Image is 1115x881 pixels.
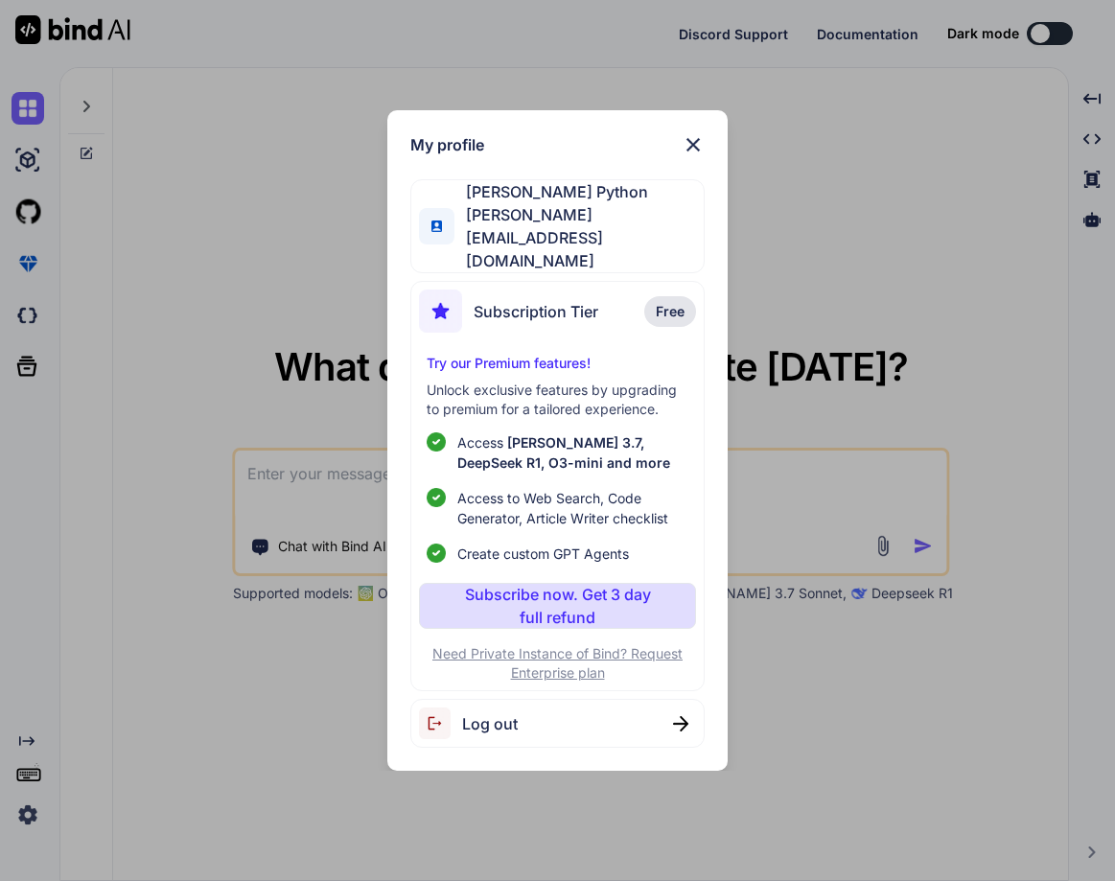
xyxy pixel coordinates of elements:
[457,488,688,528] span: Access to Web Search, Code Generator, Article Writer checklist
[419,290,462,333] img: subscription
[474,300,598,323] span: Subscription Tier
[656,302,685,321] span: Free
[410,133,484,156] h1: My profile
[419,644,696,683] p: Need Private Instance of Bind? Request Enterprise plan
[682,133,705,156] img: close
[454,203,704,272] span: [PERSON_NAME][EMAIL_ADDRESS][DOMAIN_NAME]
[457,432,688,473] p: Access
[427,432,446,452] img: checklist
[431,220,443,232] img: profile
[673,716,688,731] img: close
[427,354,688,373] p: Try our Premium features!
[457,434,670,471] span: [PERSON_NAME] 3.7, DeepSeek R1, O3-mini and more
[462,712,518,735] span: Log out
[456,583,659,629] p: Subscribe now. Get 3 day full refund
[454,180,704,203] span: [PERSON_NAME] Python
[457,544,629,564] span: Create custom GPT Agents
[419,707,462,739] img: logout
[427,381,688,419] p: Unlock exclusive features by upgrading to premium for a tailored experience.
[419,583,696,629] button: Subscribe now. Get 3 day full refund
[427,488,446,507] img: checklist
[427,544,446,563] img: checklist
